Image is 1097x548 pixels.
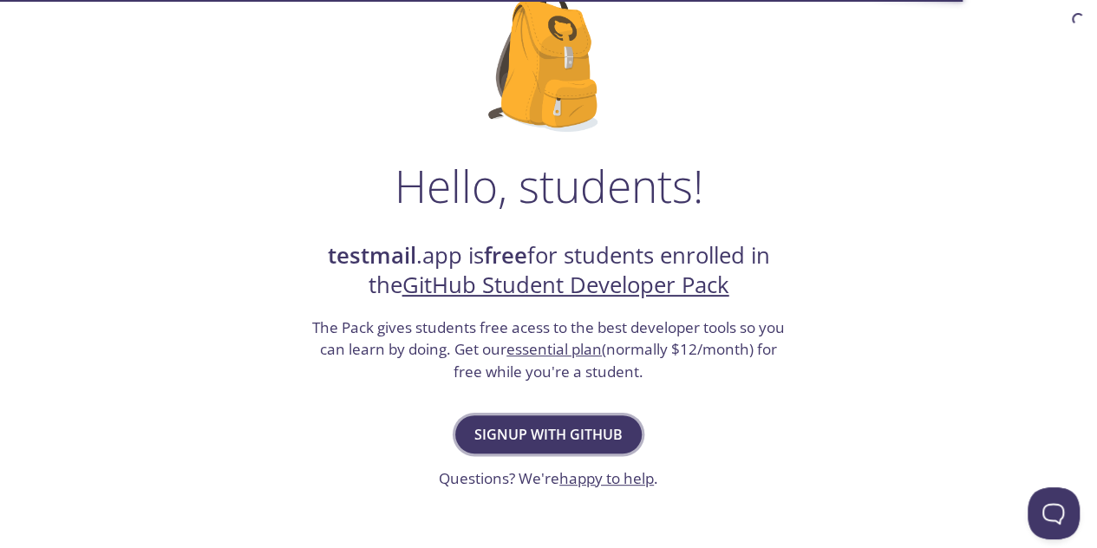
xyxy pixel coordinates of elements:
h3: The Pack gives students free acess to the best developer tools so you can learn by doing. Get our... [310,316,787,383]
button: Signup with GitHub [455,415,642,453]
h1: Hello, students! [395,160,703,212]
a: GitHub Student Developer Pack [402,270,729,300]
span: Signup with GitHub [474,422,623,447]
strong: testmail [328,240,416,271]
h3: Questions? We're . [439,467,658,490]
h2: .app is for students enrolled in the [310,241,787,301]
a: essential plan [506,339,602,359]
a: happy to help [559,468,654,488]
iframe: Help Scout Beacon - Open [1028,487,1080,539]
strong: free [484,240,527,271]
